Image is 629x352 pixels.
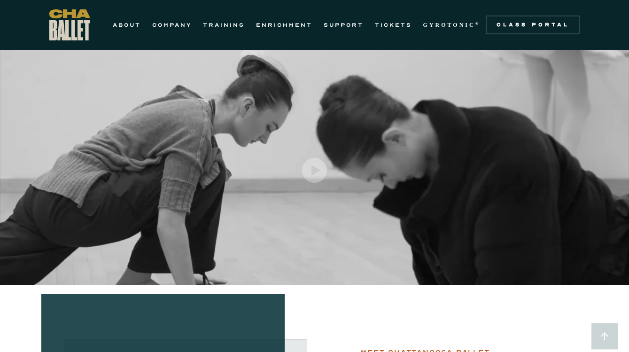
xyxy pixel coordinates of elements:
a: Class Portal [486,16,580,34]
a: SUPPORT [324,19,364,31]
a: GYROTONIC® [423,19,481,31]
a: COMPANY [152,19,192,31]
a: home [49,9,90,40]
a: TICKETS [375,19,412,31]
a: TRAINING [203,19,245,31]
a: ABOUT [113,19,141,31]
sup: ® [475,21,481,26]
div: Class Portal [491,21,574,29]
strong: GYROTONIC [423,22,475,28]
a: ENRICHMENT [256,19,312,31]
